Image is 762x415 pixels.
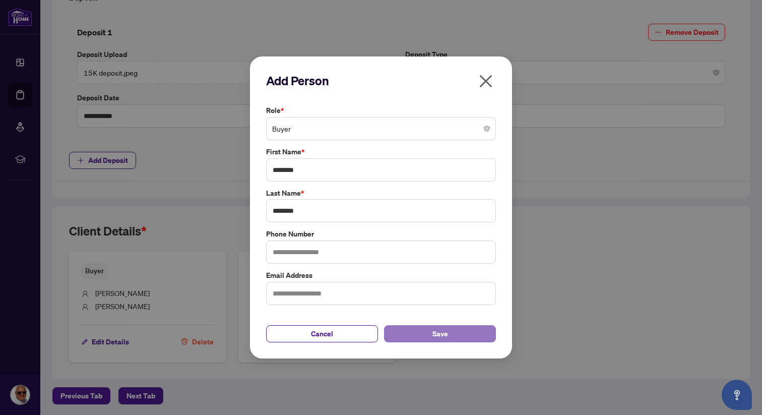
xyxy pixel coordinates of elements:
[266,105,496,116] label: Role
[478,73,494,89] span: close
[484,126,490,132] span: close-circle
[432,326,448,342] span: Save
[266,325,378,342] button: Cancel
[722,380,752,410] button: Open asap
[272,119,490,138] span: Buyer
[266,188,496,199] label: Last Name
[311,326,333,342] span: Cancel
[266,73,496,89] h2: Add Person
[266,228,496,240] label: Phone Number
[266,146,496,157] label: First Name
[384,325,496,342] button: Save
[266,270,496,281] label: Email Address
